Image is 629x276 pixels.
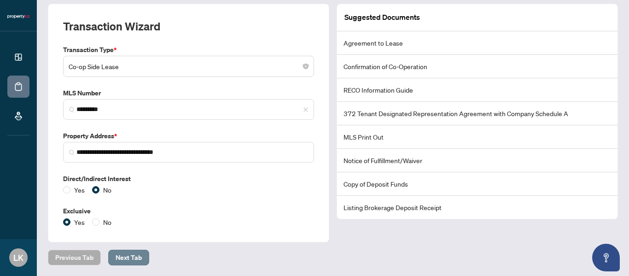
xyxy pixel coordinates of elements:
li: Notice of Fulfillment/Waiver [337,149,617,172]
li: Confirmation of Co-Operation [337,55,617,78]
label: Transaction Type [63,45,314,55]
span: No [99,185,115,195]
span: close [303,107,309,112]
span: close-circle [303,64,309,69]
span: Next Tab [116,250,142,265]
li: Listing Brokerage Deposit Receipt [337,196,617,219]
label: Property Address [63,131,314,141]
img: search_icon [69,150,75,155]
li: RECO Information Guide [337,78,617,102]
span: Co-op Side Lease [69,58,309,75]
label: MLS Number [63,88,314,98]
span: Yes [70,217,88,227]
h2: Transaction Wizard [63,19,160,34]
li: Copy of Deposit Funds [337,172,617,196]
span: LK [13,251,23,264]
label: Direct/Indirect Interest [63,174,314,184]
button: Previous Tab [48,250,101,265]
li: 372 Tenant Designated Representation Agreement with Company Schedule A [337,102,617,125]
label: Exclusive [63,206,314,216]
li: Agreement to Lease [337,31,617,55]
button: Next Tab [108,250,149,265]
button: Open asap [592,244,620,271]
img: logo [7,14,29,19]
article: Suggested Documents [344,12,420,23]
li: MLS Print Out [337,125,617,149]
img: search_icon [69,107,75,112]
span: No [99,217,115,227]
span: Yes [70,185,88,195]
